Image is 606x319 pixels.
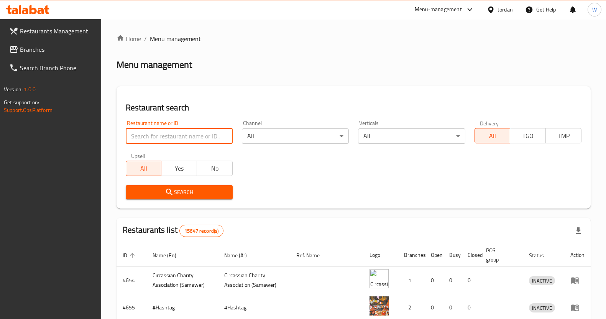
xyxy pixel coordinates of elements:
h2: Restaurants list [123,224,224,237]
span: Menu management [150,34,201,43]
span: Name (En) [153,251,186,260]
img: ​Circassian ​Charity ​Association​ (Samawer) [370,269,389,288]
td: 0 [443,267,461,294]
div: Export file [569,222,588,240]
span: All [129,163,159,174]
td: 4654 [117,267,146,294]
td: 0 [461,267,480,294]
span: 1.0.0 [24,84,36,94]
span: All [478,130,507,141]
h2: Menu management [117,59,192,71]
div: Total records count [179,225,223,237]
label: Delivery [480,120,499,126]
button: All [126,161,162,176]
span: No [200,163,230,174]
span: Name (Ar) [224,251,257,260]
span: INACTIVE [529,276,555,285]
a: Home [117,34,141,43]
a: Search Branch Phone [3,59,101,77]
h2: Restaurant search [126,102,581,113]
label: Upsell [131,153,145,158]
button: Search [126,185,233,199]
input: Search for restaurant name or ID.. [126,128,233,144]
span: Branches [20,45,95,54]
div: Menu [570,303,585,312]
div: Menu [570,276,585,285]
nav: breadcrumb [117,34,591,43]
span: Status [529,251,554,260]
span: Search [132,187,227,197]
th: Logo [363,243,398,267]
span: W [592,5,597,14]
span: ID [123,251,137,260]
button: TMP [545,128,581,143]
span: INACTIVE [529,304,555,312]
span: Yes [164,163,194,174]
td: 0 [425,267,443,294]
span: Search Branch Phone [20,63,95,72]
th: Closed [461,243,480,267]
span: Ref. Name [296,251,330,260]
td: ​Circassian ​Charity ​Association​ (Samawer) [146,267,218,294]
td: 1 [398,267,425,294]
span: POS group [486,246,514,264]
span: Version: [4,84,23,94]
a: Support.OpsPlatform [4,105,53,115]
th: Action [564,243,591,267]
a: Branches [3,40,101,59]
span: Get support on: [4,97,39,107]
li: / [144,34,147,43]
div: INACTIVE [529,303,555,312]
th: Open [425,243,443,267]
th: Busy [443,243,461,267]
th: Branches [398,243,425,267]
span: TMP [549,130,578,141]
img: #Hashtag [370,296,389,316]
a: Restaurants Management [3,22,101,40]
div: All [358,128,465,144]
button: TGO [510,128,546,143]
div: Menu-management [415,5,462,14]
button: Yes [161,161,197,176]
span: TGO [513,130,543,141]
button: No [197,161,233,176]
div: Jordan [498,5,513,14]
span: Restaurants Management [20,26,95,36]
td: ​Circassian ​Charity ​Association​ (Samawer) [218,267,290,294]
span: 15647 record(s) [180,227,223,235]
div: All [242,128,349,144]
button: All [475,128,511,143]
